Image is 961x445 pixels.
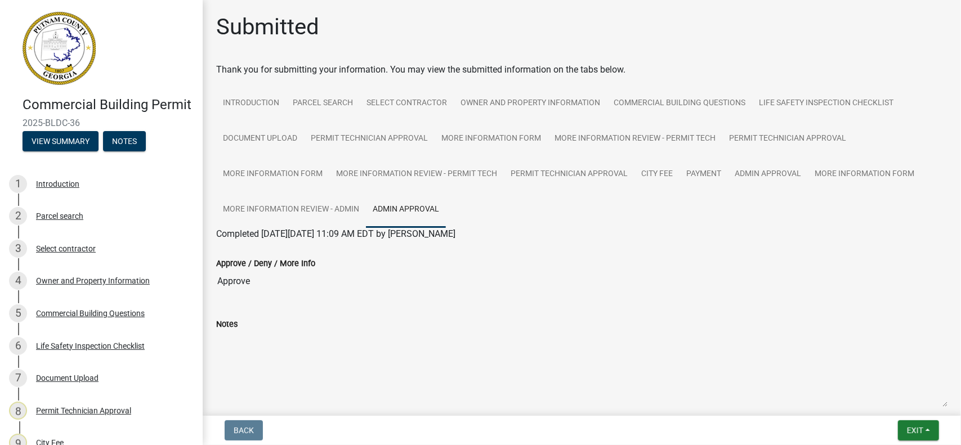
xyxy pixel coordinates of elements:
a: More Information Form [808,156,921,192]
a: Commercial Building Questions [607,86,752,122]
a: More Information Form [216,156,329,192]
div: Select contractor [36,245,96,253]
a: Parcel search [286,86,360,122]
div: Parcel search [36,212,83,220]
div: Permit Technician Approval [36,407,131,415]
h1: Submitted [216,14,319,41]
div: 8 [9,402,27,420]
a: Payment [680,156,728,192]
span: Exit [907,426,923,435]
a: Admin Approval [366,192,446,228]
a: Select contractor [360,86,454,122]
span: 2025-BLDC-36 [23,118,180,128]
button: View Summary [23,131,99,151]
img: Putnam County, Georgia [23,12,96,85]
a: Document Upload [216,121,304,157]
a: More Information Review - Permit Tech [329,156,504,192]
div: Document Upload [36,374,99,382]
div: 3 [9,240,27,258]
div: Owner and Property Information [36,277,150,285]
a: More Information Form [435,121,548,157]
a: Permit Technician Approval [722,121,853,157]
div: Commercial Building Questions [36,309,145,317]
div: 5 [9,304,27,322]
wm-modal-confirm: Summary [23,137,99,146]
div: 7 [9,369,27,387]
div: 6 [9,337,27,355]
button: Back [225,420,263,440]
a: Permit Technician Approval [304,121,435,157]
button: Notes [103,131,146,151]
a: Introduction [216,86,286,122]
a: More Information Review - Admin [216,192,366,228]
span: Back [234,426,254,435]
div: Thank you for submitting your information. You may view the submitted information on the tabs below. [216,63,947,77]
label: Notes [216,321,238,329]
div: 1 [9,175,27,193]
div: Life Safety Inspection Checklist [36,342,145,350]
div: 4 [9,272,27,290]
div: 2 [9,207,27,225]
span: Completed [DATE][DATE] 11:09 AM EDT by [PERSON_NAME] [216,228,455,239]
a: Life Safety Inspection Checklist [752,86,900,122]
a: Owner and Property Information [454,86,607,122]
h4: Commercial Building Permit [23,97,194,113]
div: Introduction [36,180,79,188]
button: Exit [898,420,939,440]
a: Permit Technician Approval [504,156,634,192]
a: City Fee [634,156,680,192]
a: Admin Approval [728,156,808,192]
wm-modal-confirm: Notes [103,137,146,146]
label: Approve / Deny / More Info [216,260,315,268]
a: More Information Review - Permit Tech [548,121,722,157]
